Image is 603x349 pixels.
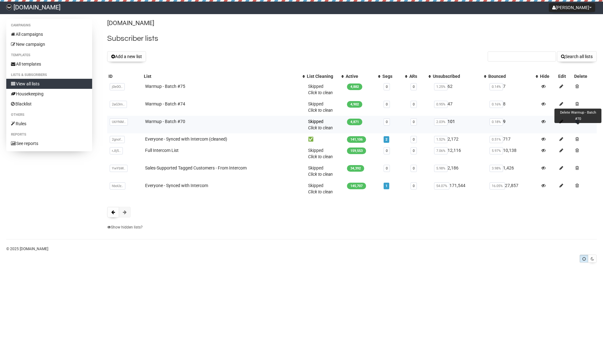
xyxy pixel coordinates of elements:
[413,149,415,153] a: 0
[308,108,333,113] a: Click to clean
[490,101,503,108] span: 0.16%
[540,73,556,79] div: Hide
[306,133,344,145] td: ✅
[6,245,597,252] p: © 2025 [DOMAIN_NAME]
[347,101,362,108] span: 4,902
[413,184,415,188] a: 0
[308,119,333,130] span: Skipped
[408,72,432,81] th: ARs: No sort applied, activate to apply an ascending sort
[434,136,448,143] span: 1.52%
[549,3,595,12] button: [PERSON_NAME]
[386,166,388,170] a: 0
[110,118,128,126] span: U6YNM..
[539,72,557,81] th: Hide: No sort applied, sorting is disabled
[434,101,448,108] span: 0.95%
[145,119,185,124] a: Warmup - Batch #70
[432,162,487,180] td: 2,186
[490,118,503,126] span: 0.18%
[487,98,539,116] td: 8
[145,137,227,142] a: Everyone - Synced with Intercom (cleaned)
[107,72,143,81] th: ID: No sort applied, sorting is disabled
[574,73,595,79] div: Delete
[487,162,539,180] td: 1,426
[107,225,143,229] a: Show hidden lists?
[347,183,366,189] span: 145,707
[347,136,366,143] span: 141,106
[487,81,539,98] td: 7
[386,149,388,153] a: 0
[488,73,532,79] div: Bounced
[6,138,92,148] a: See reports
[6,59,92,69] a: All templates
[110,182,125,190] span: hboUz..
[145,84,185,89] a: Warmup - Batch #75
[308,148,333,159] span: Skipped
[110,136,125,143] span: 2gnof..
[382,73,402,79] div: Segs
[490,83,503,90] span: 0.14%
[108,73,141,79] div: ID
[107,51,146,62] button: Add a new list
[306,72,344,81] th: List Cleaning: No sort applied, activate to apply an ascending sort
[487,116,539,133] td: 9
[308,125,333,130] a: Click to clean
[573,72,597,81] th: Delete: No sort applied, sorting is disabled
[307,73,338,79] div: List Cleaning
[107,19,597,27] p: [DOMAIN_NAME]
[143,72,306,81] th: List: No sort applied, activate to apply an ascending sort
[6,119,92,129] a: Rules
[434,182,449,190] span: 54.07%
[557,51,597,62] button: Search all lists
[432,133,487,145] td: 2,172
[6,79,92,89] a: View all lists
[434,118,448,126] span: 2.03%
[110,147,123,154] span: rJIj5..
[381,72,408,81] th: Segs: No sort applied, activate to apply an ascending sort
[6,4,12,10] img: 4602a8289f017bacdf0f1cd7fe411e40
[432,81,487,98] td: 62
[386,85,388,89] a: 0
[107,33,597,44] h2: Subscriber lists
[490,182,505,190] span: 16.05%
[145,101,185,106] a: Warmup - Batch #74
[487,133,539,145] td: 717
[110,101,127,108] span: 2aG3m..
[110,83,125,90] span: j0e0O..
[490,136,503,143] span: 0.51%
[110,165,128,172] span: YwYbW..
[557,72,573,81] th: Edit: No sort applied, sorting is disabled
[6,71,92,79] li: Lists & subscribers
[386,102,388,106] a: 0
[308,90,333,95] a: Click to clean
[6,99,92,109] a: Blacklist
[413,120,415,124] a: 0
[432,98,487,116] td: 47
[347,148,366,154] span: 159,553
[409,73,425,79] div: ARs
[308,172,333,177] a: Click to clean
[432,180,487,197] td: 171,544
[6,29,92,39] a: All campaigns
[308,165,333,177] span: Skipped
[145,183,208,188] a: Everyone - Synced with Intercom
[308,101,333,113] span: Skipped
[347,119,362,125] span: 4,871
[6,51,92,59] li: Templates
[308,183,333,194] span: Skipped
[433,73,481,79] div: Unsubscribed
[6,39,92,49] a: New campaign
[385,137,387,142] a: 2
[490,165,503,172] span: 3.98%
[344,72,381,81] th: Active: No sort applied, activate to apply an ascending sort
[308,189,333,194] a: Click to clean
[6,89,92,99] a: Housekeeping
[413,102,415,106] a: 0
[145,165,247,170] a: Sales-Supported Tagged Customers - From Intercom
[434,165,448,172] span: 5.98%
[487,180,539,197] td: 27,857
[6,131,92,138] li: Reports
[554,109,601,123] div: Delete Warmup - Batch #70
[6,22,92,29] li: Campaigns
[487,145,539,162] td: 10,138
[434,147,448,154] span: 7.06%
